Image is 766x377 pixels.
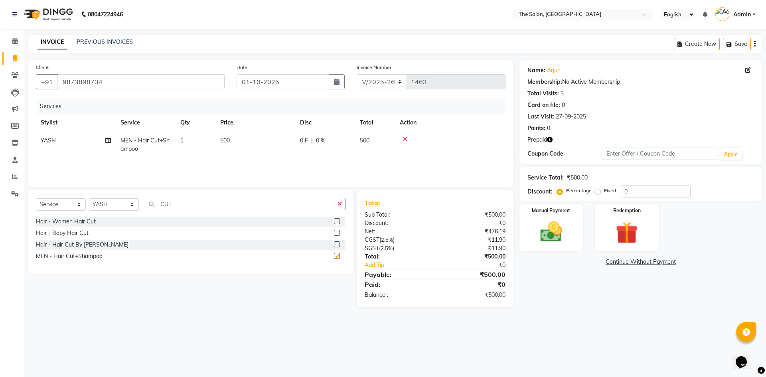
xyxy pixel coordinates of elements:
div: Hair - Women Hair Cut [36,217,96,226]
img: logo [20,3,75,26]
span: CGST [365,236,379,243]
input: Enter Offer / Coupon Code [603,148,716,160]
div: 0 [547,124,550,132]
div: Total Visits: [527,89,559,98]
span: YASH [41,137,56,144]
label: Redemption [613,207,641,214]
th: Qty [176,114,215,132]
div: Last Visit: [527,113,554,121]
span: Admin [733,10,751,19]
div: Balance : [359,291,435,299]
th: Disc [295,114,355,132]
label: Client [36,64,49,71]
button: Create New [674,38,720,50]
span: Total [365,199,383,207]
div: Hair - Baby Hair Cut [36,229,89,237]
div: Coupon Code [527,150,603,158]
img: Admin [715,7,729,21]
div: 27-09-2025 [556,113,586,121]
span: 2.5% [381,245,393,251]
div: Payable: [359,270,435,279]
div: Sub Total: [359,211,435,219]
div: ₹0 [435,219,511,227]
span: Prepaid [527,136,547,144]
div: ₹500.00 [435,291,511,299]
div: ₹500.00 [435,270,511,279]
span: 500 [360,137,369,144]
img: _gift.svg [609,219,645,247]
a: Arjun [547,66,561,75]
div: Net: [359,227,435,236]
div: Discount: [527,188,552,196]
label: Percentage [566,187,592,194]
label: Manual Payment [532,207,570,214]
div: ( ) [359,244,435,253]
div: Hair - Hair Cut By [PERSON_NAME] [36,241,128,249]
a: Add Tip [359,261,448,269]
div: Name: [527,66,545,75]
th: Stylist [36,114,116,132]
span: MEN - Hair Cut+Shampoo [120,137,170,152]
div: ₹0 [435,280,511,289]
label: Invoice Number [357,64,391,71]
div: ₹11.90 [435,236,511,244]
th: Action [395,114,505,132]
div: Points: [527,124,545,132]
input: Search or Scan [145,198,334,210]
a: PREVIOUS INVOICES [77,38,133,45]
div: MEN - Hair Cut+Shampoo [36,252,103,261]
div: Membership: [527,78,562,86]
th: Service [116,114,176,132]
a: Continue Without Payment [521,258,760,266]
div: Total: [359,253,435,261]
th: Price [215,114,295,132]
b: 08047224946 [88,3,123,26]
button: Apply [719,148,742,160]
div: ₹0 [448,261,511,269]
span: SGST [365,245,379,252]
button: Save [723,38,751,50]
button: +91 [36,74,58,89]
div: Discount: [359,219,435,227]
div: ₹476.19 [435,227,511,236]
div: Service Total: [527,174,564,182]
span: 500 [220,137,230,144]
iframe: chat widget [732,345,758,369]
div: ₹500.00 [435,253,511,261]
div: ₹500.00 [435,211,511,219]
span: 2.5% [381,237,393,243]
span: 0 % [316,136,326,145]
span: 0 F [300,136,308,145]
input: Search by Name/Mobile/Email/Code [57,74,225,89]
div: 0 [562,101,565,109]
span: | [311,136,313,145]
div: No Active Membership [527,78,754,86]
label: Date [237,64,247,71]
div: 3 [561,89,564,98]
th: Total [355,114,395,132]
img: _cash.svg [533,219,569,245]
div: Paid: [359,280,435,289]
a: INVOICE [38,35,67,49]
div: ₹500.00 [567,174,588,182]
div: ₹11.90 [435,244,511,253]
div: ( ) [359,236,435,244]
label: Fixed [604,187,616,194]
div: Card on file: [527,101,560,109]
div: Services [37,99,511,114]
span: 1 [180,137,184,144]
